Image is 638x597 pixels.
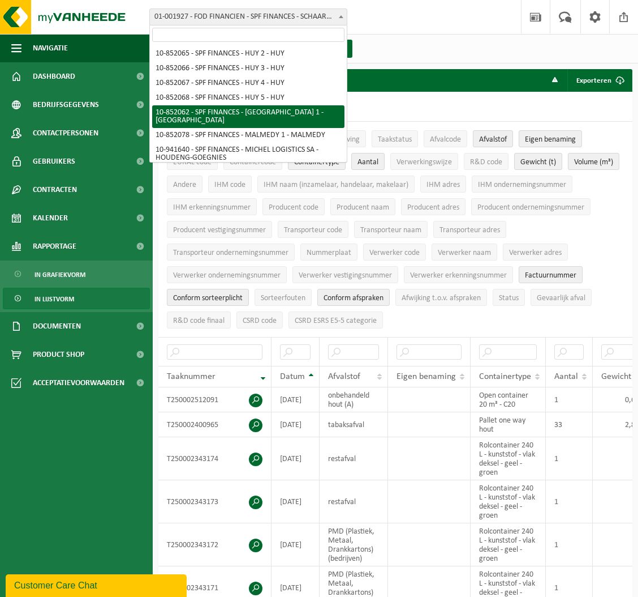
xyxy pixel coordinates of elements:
td: T250002343172 [158,523,271,566]
span: Volume (m³) [574,158,613,167]
td: [DATE] [271,412,320,437]
button: Producent codeProducent code: Activate to sort [262,198,325,215]
a: In lijstvorm [3,288,150,309]
span: Producent vestigingsnummer [173,226,266,234]
td: T250002400965 [158,412,271,437]
button: VerwerkingswijzeVerwerkingswijze: Activate to sort [390,153,458,170]
span: Transporteur adres [439,226,500,234]
button: StatusStatus: Activate to sort [493,289,525,306]
span: Verwerker vestigingsnummer [299,271,392,280]
td: restafval [320,480,388,523]
span: Conform afspraken [324,294,383,302]
li: 10-941640 - SPF FINANCES - MICHEL LOGISTICS SA - HOUDENG-GOEGNIES [152,143,344,165]
button: Producent naamProducent naam: Activate to sort [330,198,395,215]
button: Afwijking t.o.v. afsprakenAfwijking t.o.v. afspraken: Activate to sort [395,289,487,306]
td: 33 [546,412,593,437]
span: R&D code [470,158,502,167]
li: 10-852078 - SPF FINANCES - MALMEDY 1 - MALMEDY [152,128,344,143]
span: R&D code finaal [173,317,225,325]
td: Rolcontainer 240 L - kunststof - vlak deksel - geel - groen [471,437,546,480]
span: Conform sorteerplicht [173,294,243,302]
span: Verwerker naam [438,249,491,257]
button: SorteerfoutenSorteerfouten: Activate to sort [255,289,312,306]
a: In grafiekvorm [3,263,150,285]
button: Verwerker codeVerwerker code: Activate to sort [363,244,426,261]
button: FactuurnummerFactuurnummer: Activate to sort [519,266,583,283]
td: T250002343173 [158,480,271,523]
button: IHM ondernemingsnummerIHM ondernemingsnummer: Activate to sort [472,176,572,193]
span: IHM erkenningsnummer [173,203,251,212]
span: Factuurnummer [525,271,576,280]
span: Transporteur naam [360,226,421,234]
button: Transporteur codeTransporteur code: Activate to sort [278,221,348,238]
span: Verwerker erkenningsnummer [410,271,507,280]
span: Kalender [33,204,68,232]
span: Afvalstof [328,372,360,381]
button: R&D codeR&amp;D code: Activate to sort [464,153,508,170]
span: IHM adres [426,181,460,189]
button: AfvalcodeAfvalcode: Activate to sort [424,130,467,147]
button: AantalAantal: Activate to sort [351,153,385,170]
span: Transporteur ondernemingsnummer [173,249,288,257]
span: Taaknummer [167,372,215,381]
button: IHM naam (inzamelaar, handelaar, makelaar)IHM naam (inzamelaar, handelaar, makelaar): Activate to... [257,176,415,193]
span: Producent ondernemingsnummer [477,203,584,212]
button: Producent vestigingsnummerProducent vestigingsnummer: Activate to sort [167,221,272,238]
li: 10-852062 - SPF FINANCES - [GEOGRAPHIC_DATA] 1 - [GEOGRAPHIC_DATA] [152,105,344,128]
button: Exporteren [567,69,631,92]
iframe: chat widget [6,572,189,597]
button: Gewicht (t)Gewicht (t): Activate to sort [514,153,562,170]
td: onbehandeld hout (A) [320,387,388,412]
span: Contracten [33,176,77,204]
button: Verwerker ondernemingsnummerVerwerker ondernemingsnummer: Activate to sort [167,266,287,283]
td: tabaksafval [320,412,388,437]
button: Eigen benamingEigen benaming: Activate to sort [519,130,582,147]
button: Producent adresProducent adres: Activate to sort [401,198,465,215]
button: Verwerker naamVerwerker naam: Activate to sort [432,244,497,261]
button: TaakstatusTaakstatus: Activate to sort [372,130,418,147]
td: restafval [320,437,388,480]
button: Transporteur naamTransporteur naam: Activate to sort [354,221,428,238]
span: Nummerplaat [307,249,351,257]
span: IHM ondernemingsnummer [478,181,566,189]
span: Product Shop [33,340,84,369]
span: Afwijking t.o.v. afspraken [402,294,481,302]
td: Open container 20 m³ - C20 [471,387,546,412]
span: Eigen benaming [525,135,576,144]
span: Afvalcode [430,135,461,144]
span: 01-001927 - FOD FINANCIEN - SPF FINANCES - SCHAARBEEK [149,8,347,25]
td: T250002512091 [158,387,271,412]
span: CSRD ESRS E5-5 categorie [295,317,377,325]
li: 10-852066 - SPF FINANCES - HUY 3 - HUY [152,61,344,76]
button: IHM codeIHM code: Activate to sort [208,176,252,193]
span: In lijstvorm [35,288,74,310]
td: T250002343174 [158,437,271,480]
span: Gewicht (t) [520,158,556,167]
button: Gevaarlijk afval : Activate to sort [531,289,592,306]
button: Conform sorteerplicht : Activate to sort [167,289,249,306]
td: 1 [546,437,593,480]
span: Status [499,294,519,302]
button: CSRD ESRS E5-5 categorieCSRD ESRS E5-5 categorie: Activate to sort [288,312,383,329]
button: R&D code finaalR&amp;D code finaal: Activate to sort [167,312,231,329]
button: Verwerker vestigingsnummerVerwerker vestigingsnummer: Activate to sort [292,266,398,283]
span: Sorteerfouten [261,294,305,302]
td: [DATE] [271,480,320,523]
span: Transporteur code [284,226,342,234]
button: NummerplaatNummerplaat: Activate to sort [300,244,357,261]
button: Producent ondernemingsnummerProducent ondernemingsnummer: Activate to sort [471,198,590,215]
span: Producent code [269,203,318,212]
button: Conform afspraken : Activate to sort [317,289,390,306]
span: Dashboard [33,62,75,91]
span: Acceptatievoorwaarden [33,369,124,397]
span: Verwerker ondernemingsnummer [173,271,281,280]
button: Verwerker adresVerwerker adres: Activate to sort [503,244,568,261]
button: IHM erkenningsnummerIHM erkenningsnummer: Activate to sort [167,198,257,215]
span: 01-001927 - FOD FINANCIEN - SPF FINANCES - SCHAARBEEK [150,9,347,25]
span: Gebruikers [33,147,75,176]
span: Aantal [554,372,578,381]
button: AndereAndere: Activate to sort [167,176,202,193]
td: 1 [546,480,593,523]
span: Aantal [357,158,378,167]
